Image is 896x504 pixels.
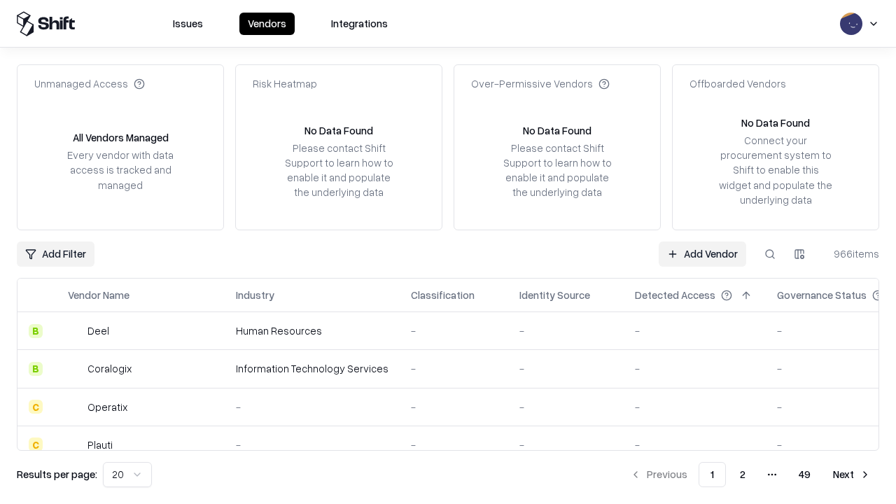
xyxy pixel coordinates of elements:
[236,288,274,302] div: Industry
[239,13,295,35] button: Vendors
[68,288,129,302] div: Vendor Name
[29,400,43,414] div: C
[29,324,43,338] div: B
[729,462,757,487] button: 2
[519,288,590,302] div: Identity Source
[699,462,726,487] button: 1
[68,324,82,338] img: Deel
[635,288,715,302] div: Detected Access
[236,437,388,452] div: -
[717,133,834,207] div: Connect your procurement system to Shift to enable this widget and populate the underlying data
[471,76,610,91] div: Over-Permissive Vendors
[87,437,113,452] div: Plauti
[17,241,94,267] button: Add Filter
[281,141,397,200] div: Please contact Shift Support to learn how to enable it and populate the underlying data
[825,462,879,487] button: Next
[411,437,497,452] div: -
[635,437,755,452] div: -
[411,400,497,414] div: -
[236,400,388,414] div: -
[253,76,317,91] div: Risk Heatmap
[68,362,82,376] img: Coralogix
[689,76,786,91] div: Offboarded Vendors
[87,323,109,338] div: Deel
[68,437,82,451] img: Plauti
[741,115,810,130] div: No Data Found
[164,13,211,35] button: Issues
[787,462,822,487] button: 49
[411,288,475,302] div: Classification
[499,141,615,200] div: Please contact Shift Support to learn how to enable it and populate the underlying data
[34,76,145,91] div: Unmanaged Access
[236,323,388,338] div: Human Resources
[87,361,132,376] div: Coralogix
[87,400,127,414] div: Operatix
[62,148,178,192] div: Every vendor with data access is tracked and managed
[68,400,82,414] img: Operatix
[659,241,746,267] a: Add Vendor
[622,462,879,487] nav: pagination
[411,361,497,376] div: -
[29,437,43,451] div: C
[323,13,396,35] button: Integrations
[635,400,755,414] div: -
[823,246,879,261] div: 966 items
[304,123,373,138] div: No Data Found
[519,400,612,414] div: -
[777,288,867,302] div: Governance Status
[73,130,169,145] div: All Vendors Managed
[519,437,612,452] div: -
[411,323,497,338] div: -
[523,123,591,138] div: No Data Found
[29,362,43,376] div: B
[519,361,612,376] div: -
[236,361,388,376] div: Information Technology Services
[519,323,612,338] div: -
[635,361,755,376] div: -
[17,467,97,482] p: Results per page:
[635,323,755,338] div: -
